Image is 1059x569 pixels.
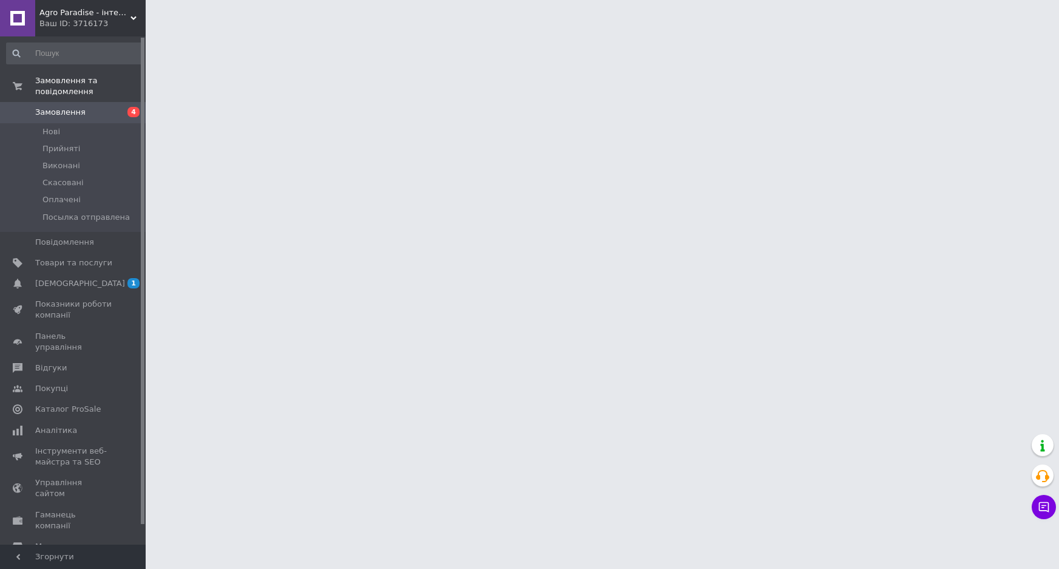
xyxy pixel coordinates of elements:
[42,212,130,223] span: Посылка отправлена
[35,446,112,468] span: Інструменти веб-майстра та SEO
[35,404,101,415] span: Каталог ProSale
[35,257,112,268] span: Товари та послуги
[35,299,112,321] span: Показники роботи компанії
[35,237,94,248] span: Повідомлення
[35,383,68,394] span: Покупці
[35,107,86,118] span: Замовлення
[42,160,80,171] span: Виконані
[35,509,112,531] span: Гаманець компанії
[39,18,146,29] div: Ваш ID: 3716173
[39,7,130,18] span: Agro Paradise - інтернет-магазин засобів захисту рослин та добрив
[42,194,81,205] span: Оплачені
[1032,495,1056,519] button: Чат з покупцем
[35,278,125,289] span: [DEMOGRAPHIC_DATA]
[42,143,80,154] span: Прийняті
[42,126,60,137] span: Нові
[35,75,146,97] span: Замовлення та повідомлення
[6,43,143,64] input: Пошук
[127,278,140,288] span: 1
[35,331,112,353] span: Панель управління
[35,425,77,436] span: Аналітика
[42,177,84,188] span: Скасовані
[35,477,112,499] span: Управління сайтом
[35,541,66,552] span: Маркет
[35,363,67,373] span: Відгуки
[127,107,140,117] span: 4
